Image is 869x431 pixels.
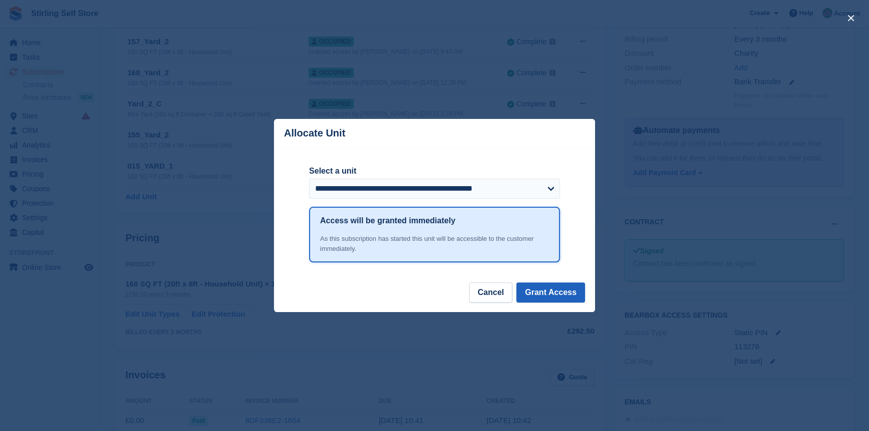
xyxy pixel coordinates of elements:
button: Cancel [469,282,512,303]
button: Grant Access [516,282,585,303]
button: close [843,10,859,26]
p: Allocate Unit [284,127,345,139]
h1: Access will be granted immediately [320,215,455,227]
label: Select a unit [309,165,560,177]
div: As this subscription has started this unit will be accessible to the customer immediately. [320,234,549,253]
